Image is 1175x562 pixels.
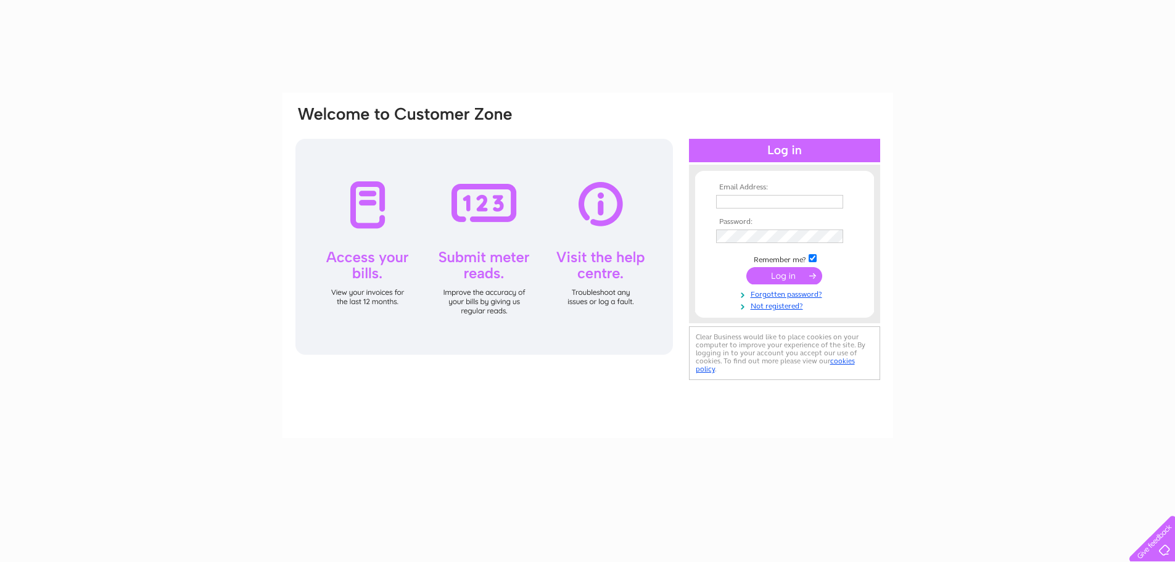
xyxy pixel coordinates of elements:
th: Password: [713,218,856,226]
th: Email Address: [713,183,856,192]
td: Remember me? [713,252,856,265]
a: cookies policy [696,357,855,373]
div: Clear Business would like to place cookies on your computer to improve your experience of the sit... [689,326,880,380]
a: Not registered? [716,299,856,311]
a: Forgotten password? [716,287,856,299]
input: Submit [746,267,822,284]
